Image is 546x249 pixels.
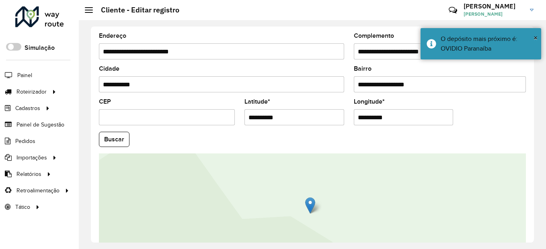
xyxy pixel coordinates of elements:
[15,203,30,211] span: Tático
[354,97,385,106] label: Longitude
[16,170,41,178] span: Relatórios
[99,132,129,147] button: Buscar
[464,2,524,10] h3: [PERSON_NAME]
[464,10,524,18] span: [PERSON_NAME]
[354,64,372,73] label: Bairro
[93,6,179,14] h2: Cliente - Editar registro
[99,97,111,106] label: CEP
[15,137,35,145] span: Pedidos
[16,88,47,96] span: Roteirizador
[15,104,40,112] span: Cadastros
[99,64,119,73] label: Cidade
[441,34,535,53] div: O depósito mais próximo é: OVIDIO Paranaíba
[16,153,47,162] span: Importações
[354,31,394,41] label: Complemento
[16,120,64,129] span: Painel de Sugestão
[25,43,55,53] label: Simulação
[444,2,462,19] a: Contato Rápido
[305,197,315,214] img: Marker
[99,31,126,41] label: Endereço
[534,33,538,42] span: ×
[17,71,32,80] span: Painel
[534,32,538,44] button: Close
[244,97,270,106] label: Latitude
[16,186,60,195] span: Retroalimentação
